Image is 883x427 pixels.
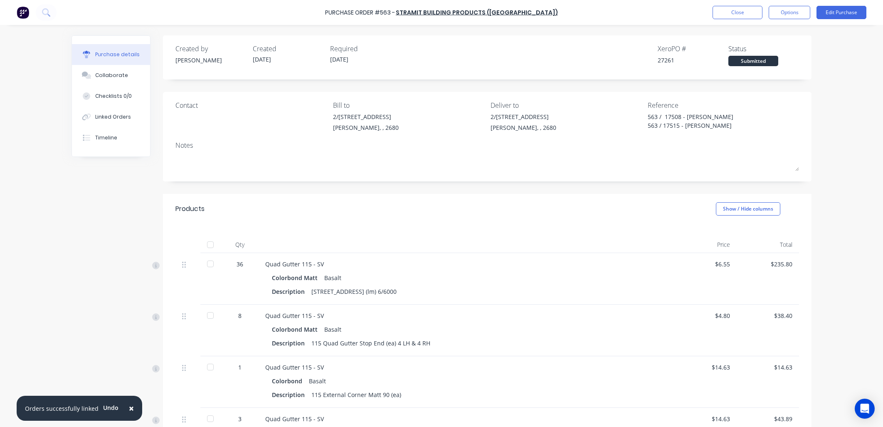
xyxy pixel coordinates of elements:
[175,140,799,150] div: Notes
[324,272,341,284] div: Basalt
[674,236,737,253] div: Price
[175,204,205,214] div: Products
[396,8,558,17] a: Stramit Building Products ([GEOGRAPHIC_DATA])
[72,127,150,148] button: Timeline
[311,389,401,401] div: 115 External Corner Matt 90 (ea)
[648,112,752,131] textarea: 563 / 17508 - [PERSON_NAME] 563 / 17515 - [PERSON_NAME]
[272,389,311,401] div: Description
[221,236,259,253] div: Qty
[648,100,799,110] div: Reference
[95,72,128,79] div: Collaborate
[681,415,730,423] div: $14.63
[325,8,395,17] div: Purchase Order #563 -
[333,123,399,132] div: [PERSON_NAME], , 2680
[72,86,150,107] button: Checklists 0/0
[228,363,252,372] div: 1
[253,44,323,54] div: Created
[72,65,150,86] button: Collaborate
[272,323,321,335] div: Colorbond Matt
[681,260,730,268] div: $6.55
[491,123,556,132] div: [PERSON_NAME], , 2680
[330,44,401,54] div: Required
[491,100,642,110] div: Deliver to
[265,415,668,423] div: Quad Gutter 115 - SV
[737,236,799,253] div: Total
[681,363,730,372] div: $14.63
[17,6,29,19] img: Factory
[72,44,150,65] button: Purchase details
[95,92,132,100] div: Checklists 0/0
[272,375,306,387] div: Colorbond
[728,56,778,66] div: Submitted
[324,323,341,335] div: Basalt
[333,100,484,110] div: Bill to
[743,311,792,320] div: $38.40
[25,404,99,413] div: Orders successfully linked
[272,272,321,284] div: Colorbond Matt
[265,311,668,320] div: Quad Gutter 115 - SV
[855,399,875,419] div: Open Intercom Messenger
[681,311,730,320] div: $4.80
[713,6,762,19] button: Close
[95,134,117,142] div: Timeline
[491,112,556,121] div: 2/[STREET_ADDRESS]
[72,107,150,127] button: Linked Orders
[99,401,123,414] button: Undo
[95,51,140,58] div: Purchase details
[743,260,792,268] div: $235.80
[309,375,326,387] div: Basalt
[175,56,246,65] div: [PERSON_NAME]
[175,100,327,110] div: Contact
[228,415,252,423] div: 3
[228,311,252,320] div: 8
[658,56,728,65] div: 27261
[743,363,792,372] div: $14.63
[333,112,399,121] div: 2/[STREET_ADDRESS]
[769,6,810,19] button: Options
[658,44,728,54] div: Xero PO #
[311,337,430,349] div: 115 Quad Gutter Stop End (ea) 4 LH & 4 RH
[816,6,866,19] button: Edit Purchase
[228,260,252,268] div: 36
[265,363,668,372] div: Quad Gutter 115 - SV
[272,337,311,349] div: Description
[265,260,668,268] div: Quad Gutter 115 - SV
[728,44,799,54] div: Status
[95,113,131,121] div: Linked Orders
[129,402,134,414] span: ×
[716,202,780,216] button: Show / Hide columns
[175,44,246,54] div: Created by
[272,285,311,298] div: Description
[311,285,397,298] div: [STREET_ADDRESS] (lm) 6/6000
[121,398,142,418] button: Close
[743,415,792,423] div: $43.89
